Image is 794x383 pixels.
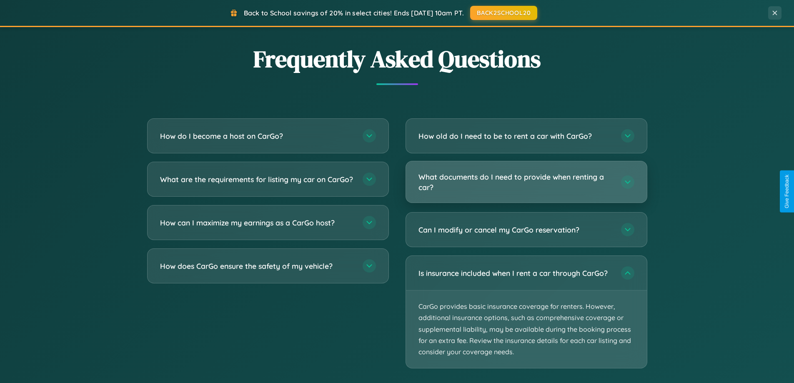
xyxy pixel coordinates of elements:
[418,172,613,192] h3: What documents do I need to provide when renting a car?
[160,261,354,271] h3: How does CarGo ensure the safety of my vehicle?
[160,131,354,141] h3: How do I become a host on CarGo?
[406,290,647,368] p: CarGo provides basic insurance coverage for renters. However, additional insurance options, such ...
[160,218,354,228] h3: How can I maximize my earnings as a CarGo host?
[418,225,613,235] h3: Can I modify or cancel my CarGo reservation?
[160,174,354,185] h3: What are the requirements for listing my car on CarGo?
[244,9,464,17] span: Back to School savings of 20% in select cities! Ends [DATE] 10am PT.
[418,131,613,141] h3: How old do I need to be to rent a car with CarGo?
[784,175,790,208] div: Give Feedback
[147,43,647,75] h2: Frequently Asked Questions
[470,6,537,20] button: BACK2SCHOOL20
[418,268,613,278] h3: Is insurance included when I rent a car through CarGo?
